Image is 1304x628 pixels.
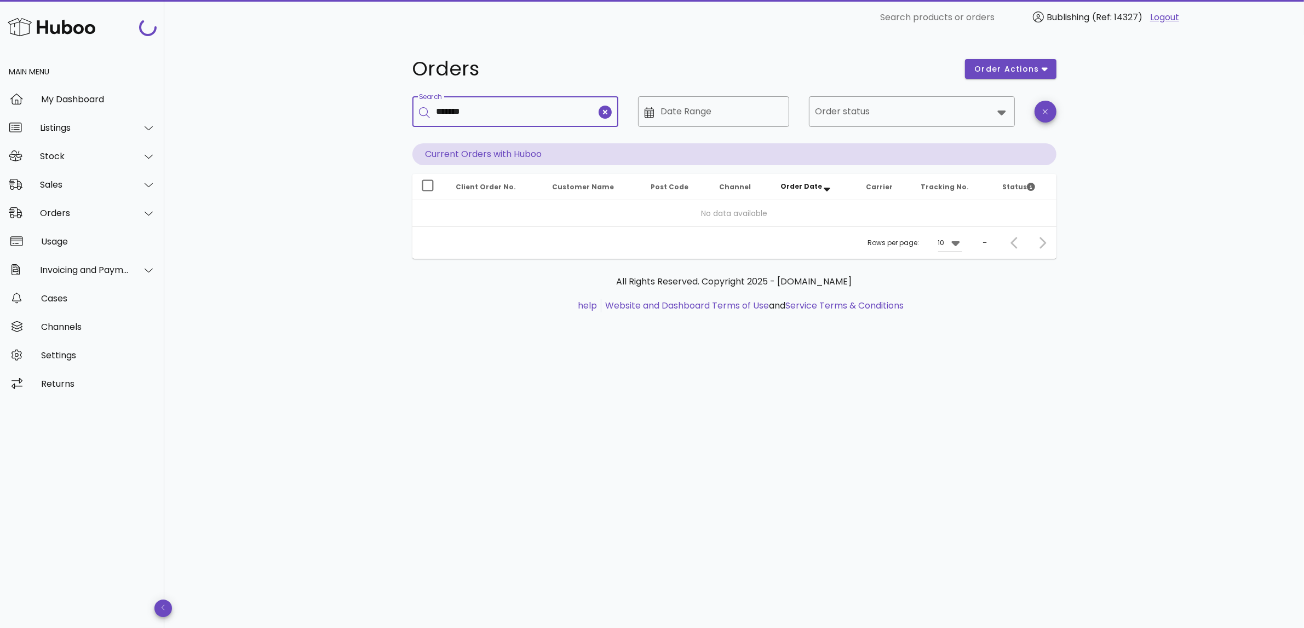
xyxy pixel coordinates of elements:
span: Carrier [866,182,893,191]
th: Tracking No. [912,174,994,200]
div: Channels [41,322,156,332]
span: Channel [719,182,751,191]
span: Status [1002,182,1035,191]
div: Order status [809,96,1015,127]
div: 10Rows per page: [938,234,962,252]
span: (Ref: 14327) [1092,11,1142,24]
div: – [983,238,987,248]
span: Client Order No. [456,182,516,191]
label: Search [419,93,442,101]
span: Bublishing [1047,11,1089,24]
div: Listings [40,123,129,133]
div: Cases [41,293,156,304]
span: Customer Name [553,182,614,191]
th: Post Code [642,174,710,200]
span: order actions [974,63,1039,75]
div: Rows per page: [868,227,962,259]
th: Channel [710,174,772,200]
img: Huboo Logo [8,15,95,39]
span: Post Code [651,182,688,191]
div: Returns [41,379,156,389]
div: Stock [40,151,129,161]
p: Current Orders with Huboo [412,143,1056,165]
span: Tracking No. [921,182,969,191]
p: All Rights Reserved. Copyright 2025 - [DOMAIN_NAME] [421,275,1048,288]
div: 10 [938,238,945,248]
div: Settings [41,350,156,360]
th: Client Order No. [447,174,544,200]
button: clear icon [599,106,612,119]
th: Status [993,174,1056,200]
th: Order Date: Sorted descending. Activate to remove sorting. [772,174,857,200]
div: Orders [40,208,129,218]
a: Logout [1150,11,1179,24]
a: help [578,299,597,312]
h1: Orders [412,59,952,79]
th: Carrier [857,174,912,200]
div: Invoicing and Payments [40,265,129,275]
div: My Dashboard [41,94,156,104]
button: order actions [965,59,1056,79]
span: Order Date [780,182,822,191]
div: Usage [41,236,156,247]
li: and [601,299,904,312]
a: Service Terms & Conditions [785,299,904,312]
td: No data available [412,200,1056,226]
a: Website and Dashboard Terms of Use [605,299,769,312]
th: Customer Name [544,174,642,200]
div: Sales [40,179,129,190]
